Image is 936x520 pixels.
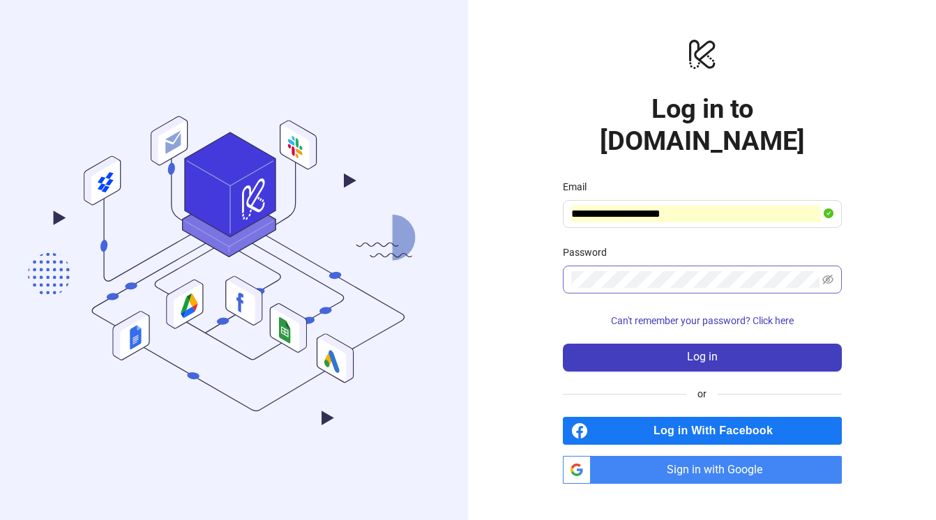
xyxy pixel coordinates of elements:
label: Password [563,245,616,260]
a: Log in With Facebook [563,417,842,445]
input: Password [571,271,820,288]
span: Log in With Facebook [594,417,842,445]
span: Sign in with Google [596,456,842,484]
span: Log in [687,351,718,363]
span: eye-invisible [822,274,833,285]
label: Email [563,179,596,194]
span: Can't remember your password? Click here [611,315,794,326]
h1: Log in to [DOMAIN_NAME] [563,93,842,157]
button: Log in [563,344,842,372]
a: Sign in with Google [563,456,842,484]
a: Can't remember your password? Click here [563,315,842,326]
button: Can't remember your password? Click here [563,310,842,332]
input: Email [571,206,821,222]
span: or [686,386,718,402]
